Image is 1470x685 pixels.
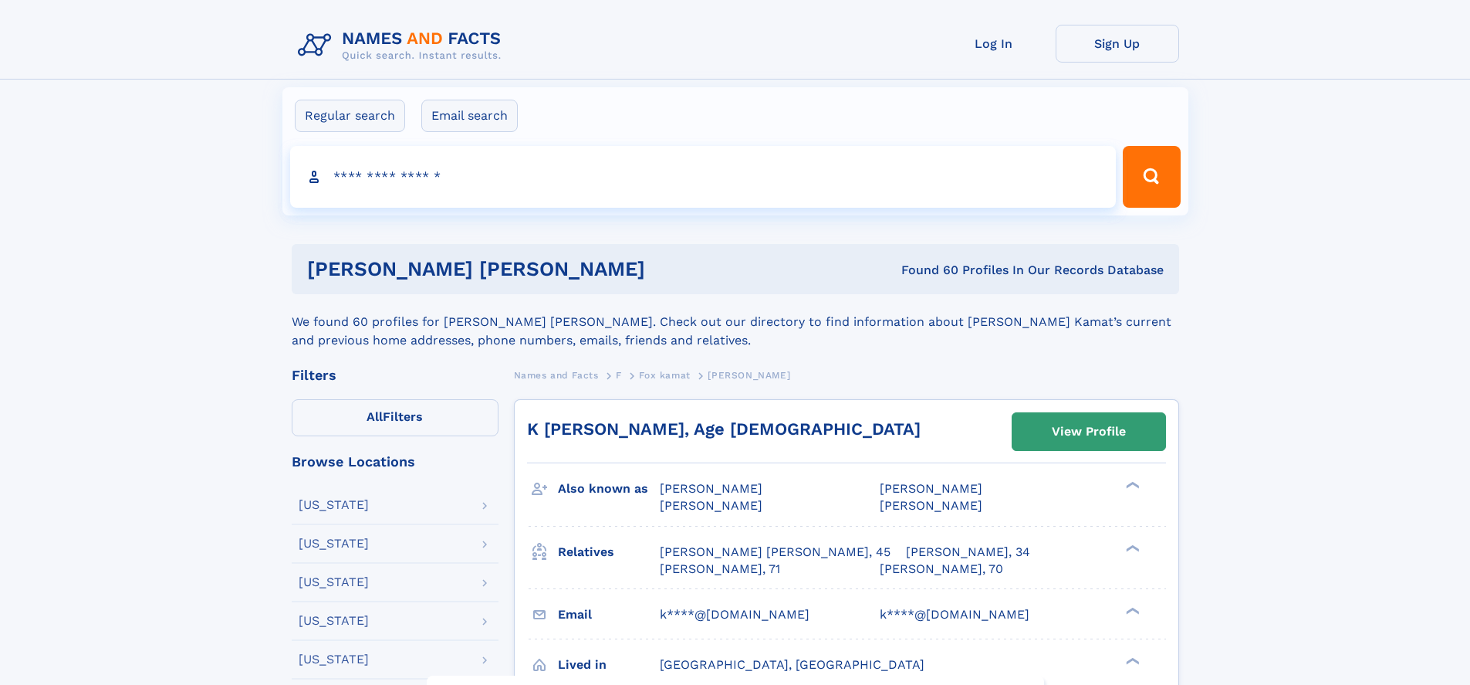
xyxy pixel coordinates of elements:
[1052,414,1126,449] div: View Profile
[290,146,1117,208] input: search input
[292,294,1179,350] div: We found 60 profiles for [PERSON_NAME] [PERSON_NAME]. Check out our directory to find information...
[558,652,660,678] h3: Lived in
[295,100,405,132] label: Regular search
[639,365,690,385] a: Fox kamat
[660,561,780,578] a: [PERSON_NAME], 71
[932,25,1056,63] a: Log In
[292,25,514,66] img: Logo Names and Facts
[299,653,369,666] div: [US_STATE]
[1012,413,1165,450] a: View Profile
[292,455,498,469] div: Browse Locations
[299,537,369,550] div: [US_STATE]
[514,365,599,385] a: Names and Facts
[1056,25,1179,63] a: Sign Up
[292,399,498,436] label: Filters
[906,544,1030,561] a: [PERSON_NAME], 34
[299,615,369,627] div: [US_STATE]
[1122,605,1141,615] div: ❯
[880,498,982,513] span: [PERSON_NAME]
[292,368,498,382] div: Filters
[558,476,660,502] h3: Also known as
[708,370,790,381] span: [PERSON_NAME]
[660,498,762,513] span: [PERSON_NAME]
[558,539,660,565] h3: Relatives
[880,561,1003,578] a: [PERSON_NAME], 70
[558,602,660,628] h3: Email
[639,370,690,381] span: Fox kamat
[660,544,890,561] a: [PERSON_NAME] [PERSON_NAME], 45
[1123,146,1180,208] button: Search Button
[307,259,773,279] h1: [PERSON_NAME] [PERSON_NAME]
[299,499,369,511] div: [US_STATE]
[527,419,921,439] a: K [PERSON_NAME], Age [DEMOGRAPHIC_DATA]
[299,576,369,588] div: [US_STATE]
[616,365,622,385] a: F
[880,481,982,496] span: [PERSON_NAME]
[773,262,1164,279] div: Found 60 Profiles In Our Records Database
[660,481,762,496] span: [PERSON_NAME]
[367,409,383,424] span: All
[421,100,518,132] label: Email search
[1122,656,1141,666] div: ❯
[1122,543,1141,553] div: ❯
[1122,480,1141,490] div: ❯
[616,370,622,381] span: F
[660,657,924,672] span: [GEOGRAPHIC_DATA], [GEOGRAPHIC_DATA]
